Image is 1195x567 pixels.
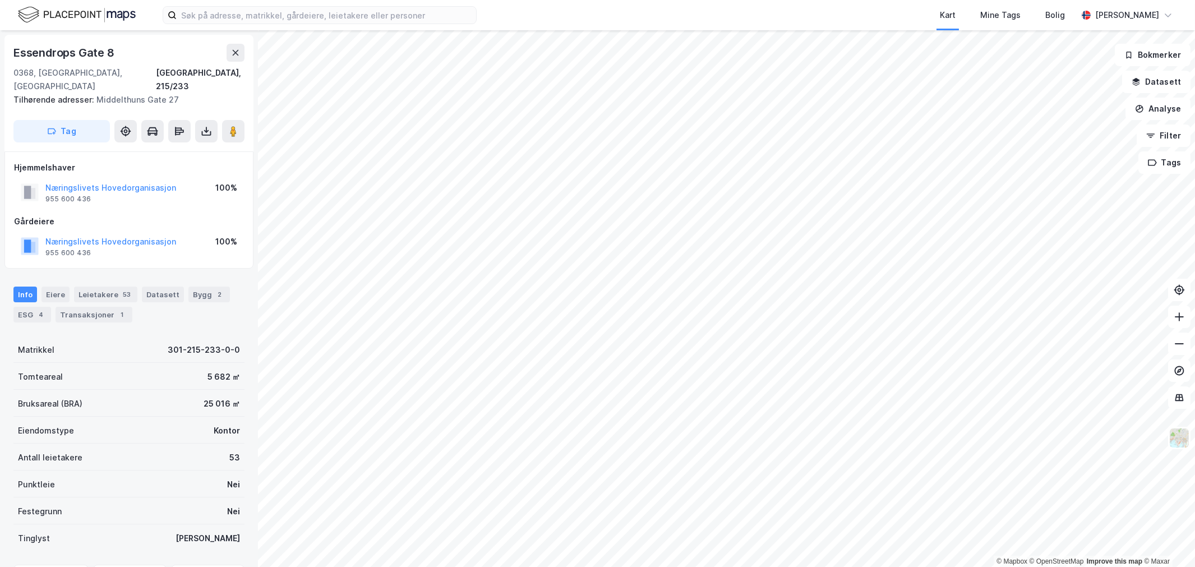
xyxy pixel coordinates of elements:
[41,287,70,302] div: Eiere
[121,289,133,300] div: 53
[18,5,136,25] img: logo.f888ab2527a4732fd821a326f86c7f29.svg
[1095,8,1159,22] div: [PERSON_NAME]
[215,235,237,248] div: 100%
[74,287,137,302] div: Leietakere
[229,451,240,464] div: 53
[18,478,55,491] div: Punktleie
[207,370,240,384] div: 5 682 ㎡
[1030,557,1084,565] a: OpenStreetMap
[18,505,62,518] div: Festegrunn
[56,307,132,322] div: Transaksjoner
[18,532,50,545] div: Tinglyst
[227,478,240,491] div: Nei
[176,532,240,545] div: [PERSON_NAME]
[188,287,230,302] div: Bygg
[1045,8,1065,22] div: Bolig
[204,397,240,411] div: 25 016 ㎡
[1138,151,1191,174] button: Tags
[14,161,244,174] div: Hjemmelshaver
[45,248,91,257] div: 955 600 436
[1169,427,1190,449] img: Z
[1139,513,1195,567] div: Kontrollprogram for chat
[13,120,110,142] button: Tag
[18,397,82,411] div: Bruksareal (BRA)
[156,66,244,93] div: [GEOGRAPHIC_DATA], 215/233
[1087,557,1142,565] a: Improve this map
[1125,98,1191,120] button: Analyse
[227,505,240,518] div: Nei
[980,8,1021,22] div: Mine Tags
[215,181,237,195] div: 100%
[18,370,63,384] div: Tomteareal
[940,8,956,22] div: Kart
[168,343,240,357] div: 301-215-233-0-0
[1122,71,1191,93] button: Datasett
[13,44,117,62] div: Essendrops Gate 8
[13,95,96,104] span: Tilhørende adresser:
[1137,125,1191,147] button: Filter
[18,343,54,357] div: Matrikkel
[214,289,225,300] div: 2
[18,424,74,437] div: Eiendomstype
[18,451,82,464] div: Antall leietakere
[45,195,91,204] div: 955 600 436
[13,287,37,302] div: Info
[14,215,244,228] div: Gårdeiere
[13,66,156,93] div: 0368, [GEOGRAPHIC_DATA], [GEOGRAPHIC_DATA]
[142,287,184,302] div: Datasett
[1115,44,1191,66] button: Bokmerker
[1139,513,1195,567] iframe: Chat Widget
[996,557,1027,565] a: Mapbox
[13,307,51,322] div: ESG
[117,309,128,320] div: 1
[177,7,476,24] input: Søk på adresse, matrikkel, gårdeiere, leietakere eller personer
[13,93,236,107] div: Middelthuns Gate 27
[35,309,47,320] div: 4
[214,424,240,437] div: Kontor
